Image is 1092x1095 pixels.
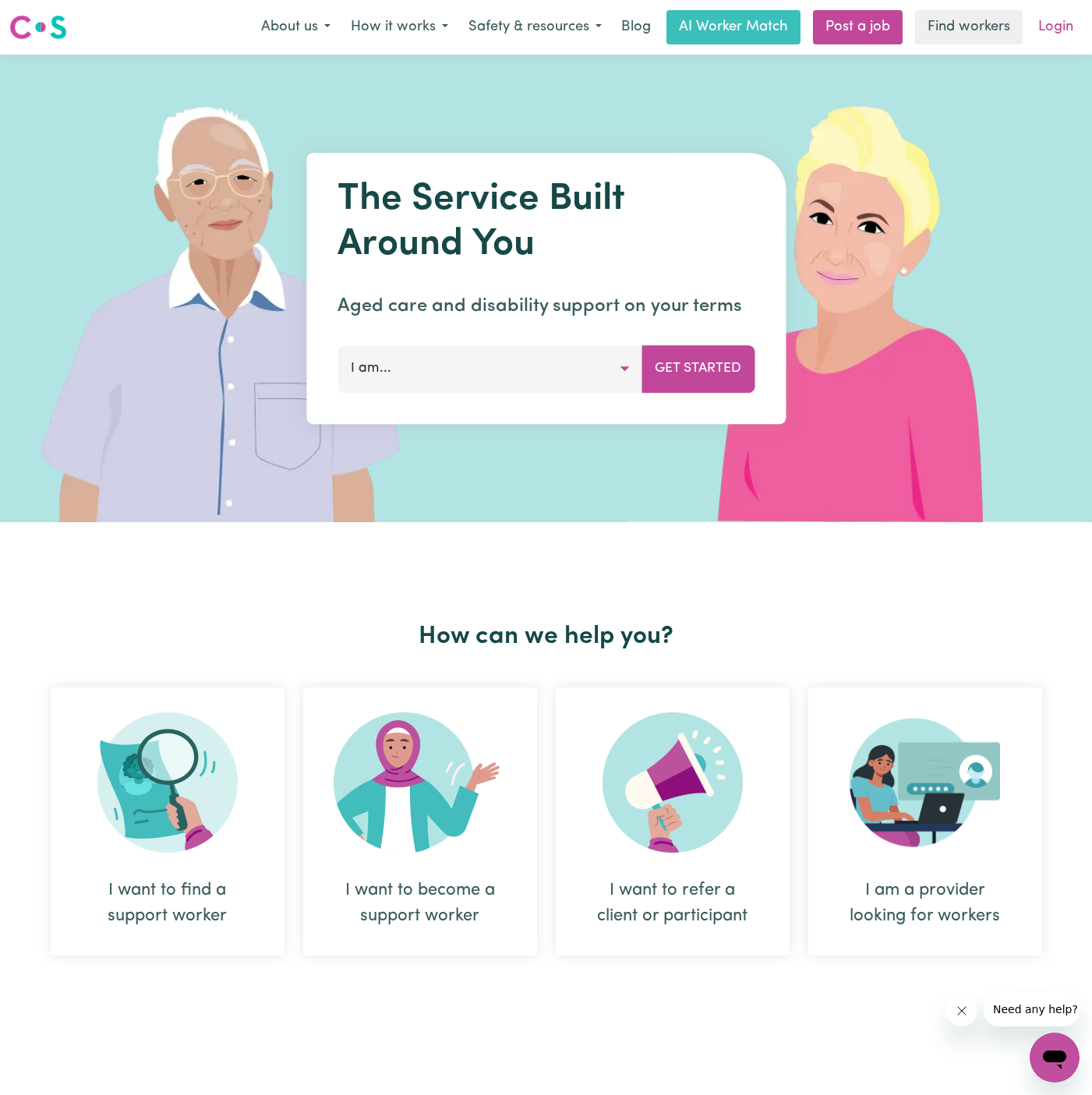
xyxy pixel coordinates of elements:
[9,9,67,45] a: Careseekers logo
[334,712,507,853] img: Become Worker
[337,292,755,320] p: Aged care and disability support on your terms
[41,622,1051,652] h2: How can we help you?
[984,992,1080,1026] iframe: Message from company
[641,345,755,392] button: Get Started
[556,687,790,955] div: I want to refer a client or participant
[9,13,67,41] img: Careseekers logo
[666,10,800,44] a: AI Worker Match
[593,878,752,929] div: I want to refer a client or participant
[850,712,1001,853] img: Provider
[303,687,537,955] div: I want to become a support worker
[51,687,284,955] div: I want to find a support worker
[915,10,1023,44] a: Find workers
[341,11,458,44] button: How it works
[458,11,612,44] button: Safety & resources
[97,712,238,853] img: Search
[251,11,341,44] button: About us
[337,178,755,267] h1: The Service Built Around You
[612,10,660,44] a: Blog
[337,345,642,392] button: I am...
[808,687,1042,955] div: I am a provider looking for workers
[603,712,743,853] img: Refer
[1029,10,1083,44] a: Login
[88,878,247,929] div: I want to find a support worker
[946,995,977,1026] iframe: Close message
[813,10,903,44] a: Post a job
[341,878,500,929] div: I want to become a support worker
[1030,1033,1080,1083] iframe: Button to launch messaging window
[846,878,1005,929] div: I am a provider looking for workers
